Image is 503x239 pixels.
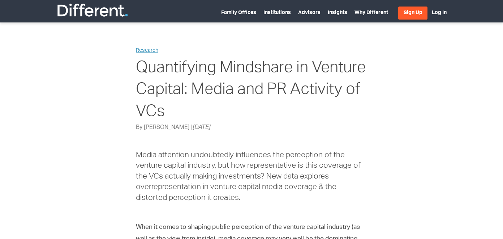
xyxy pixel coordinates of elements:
a: Insights [328,11,347,16]
h1: Quantifying Mindshare in Venture Capital: Media and PR Activity of VCs [136,58,367,123]
a: Why Different [354,11,388,16]
span: [DATE] [193,125,211,131]
a: Sign Up [398,7,427,20]
h6: Media attention undoubtedly influences the perception of the venture capital industry, but how re... [136,150,367,204]
a: Institutions [263,11,291,16]
p: By [PERSON_NAME] | [136,123,367,132]
a: Advisors [298,11,321,16]
a: Log In [432,11,447,16]
img: Different Funds [56,3,129,17]
a: Family Offices [221,11,256,16]
a: Research [136,48,158,53]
